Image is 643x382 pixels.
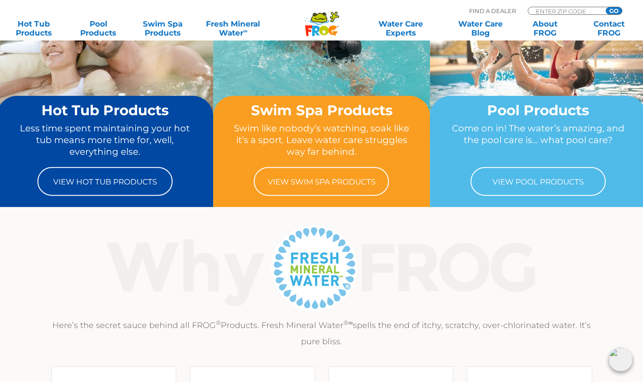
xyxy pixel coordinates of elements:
[45,317,599,350] p: Here’s the secret sauce behind all FROG Products. Fresh Mineral Water spells the end of itchy, sc...
[584,19,634,37] a: ContactFROG
[14,103,196,118] h2: Hot Tub Products
[343,319,353,326] sup: ®∞
[520,19,570,37] a: AboutFROG
[447,122,629,158] p: Come on in! The water’s amazing, and the pool care is… what pool care?
[254,167,389,196] a: View Swim Spa Products
[609,348,632,371] img: openIcon
[73,19,123,37] a: PoolProducts
[216,319,221,326] sup: ®
[456,19,506,37] a: Water CareBlog
[89,223,554,313] img: Why Frog
[535,7,596,15] input: Zip Code Form
[360,19,441,37] a: Water CareExperts
[230,103,413,118] h2: Swim Spa Products
[447,103,629,118] h2: Pool Products
[202,19,264,37] a: Fresh MineralWater∞
[37,167,173,196] a: View Hot Tub Products
[243,27,247,34] sup: ∞
[14,122,196,158] p: Less time spent maintaining your hot tub means more time for, well, everything else.
[9,19,59,37] a: Hot TubProducts
[469,7,516,15] p: Find A Dealer
[470,167,606,196] a: View Pool Products
[606,7,622,14] input: GO
[230,122,413,158] p: Swim like nobody’s watching, soak like it’s a sport. Leave water care struggles way far behind.
[137,19,187,37] a: Swim SpaProducts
